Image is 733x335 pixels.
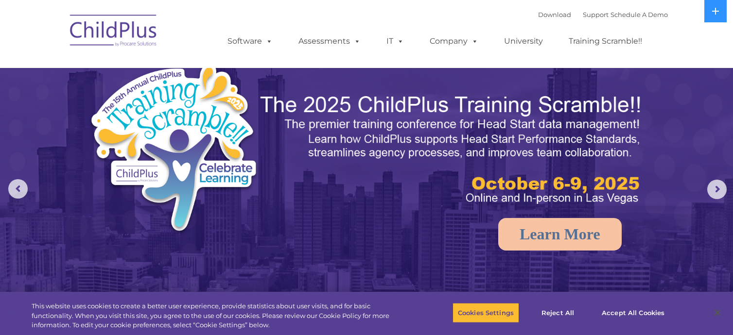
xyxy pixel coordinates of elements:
[559,32,652,51] a: Training Scramble!!
[65,8,162,56] img: ChildPlus by Procare Solutions
[494,32,553,51] a: University
[289,32,370,51] a: Assessments
[707,302,728,323] button: Close
[583,11,609,18] a: Support
[498,218,622,251] a: Learn More
[32,301,403,330] div: This website uses cookies to create a better user experience, provide statistics about user visit...
[538,11,668,18] font: |
[377,32,414,51] a: IT
[538,11,571,18] a: Download
[420,32,488,51] a: Company
[135,64,165,71] span: Last name
[596,302,670,323] button: Accept All Cookies
[611,11,668,18] a: Schedule A Demo
[135,104,176,111] span: Phone number
[527,302,588,323] button: Reject All
[453,302,519,323] button: Cookies Settings
[218,32,282,51] a: Software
